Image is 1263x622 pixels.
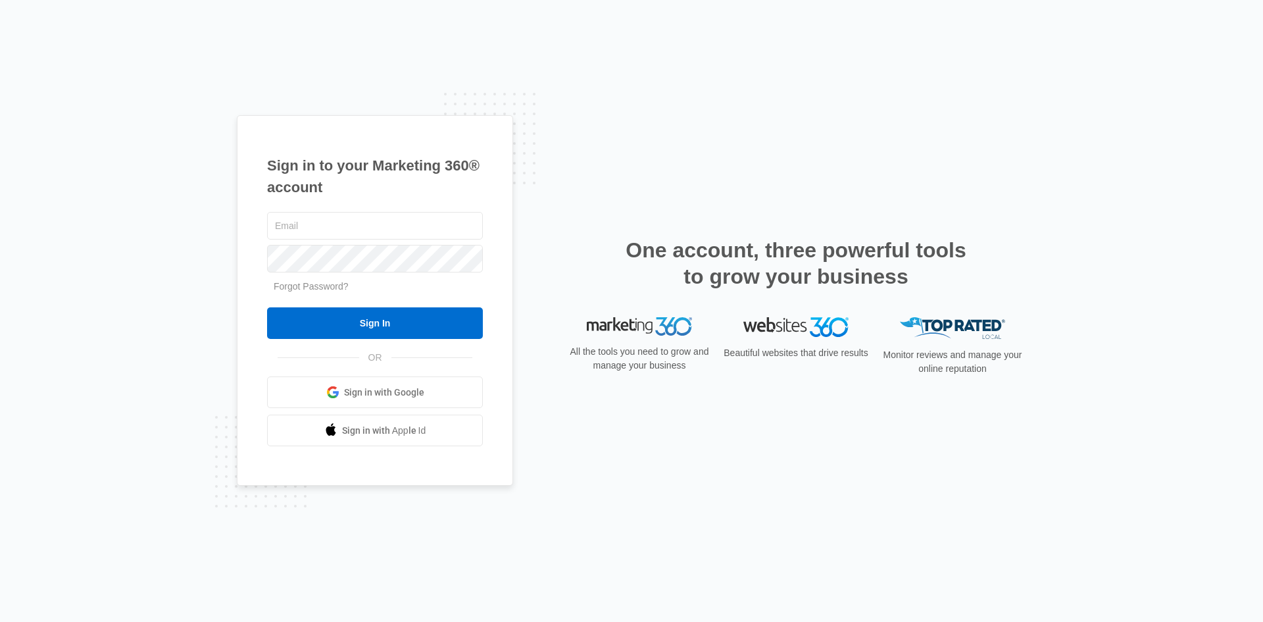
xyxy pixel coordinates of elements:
[879,348,1026,376] p: Monitor reviews and manage your online reputation
[722,346,870,360] p: Beautiful websites that drive results
[743,317,849,336] img: Websites 360
[267,307,483,339] input: Sign In
[566,345,713,373] p: All the tools you need to grow and manage your business
[267,212,483,240] input: Email
[622,237,970,290] h2: One account, three powerful tools to grow your business
[267,376,483,408] a: Sign in with Google
[359,351,391,365] span: OR
[587,317,692,336] img: Marketing 360
[344,386,424,400] span: Sign in with Google
[274,281,349,292] a: Forgot Password?
[342,424,426,438] span: Sign in with Apple Id
[267,155,483,198] h1: Sign in to your Marketing 360® account
[267,415,483,446] a: Sign in with Apple Id
[900,317,1005,339] img: Top Rated Local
